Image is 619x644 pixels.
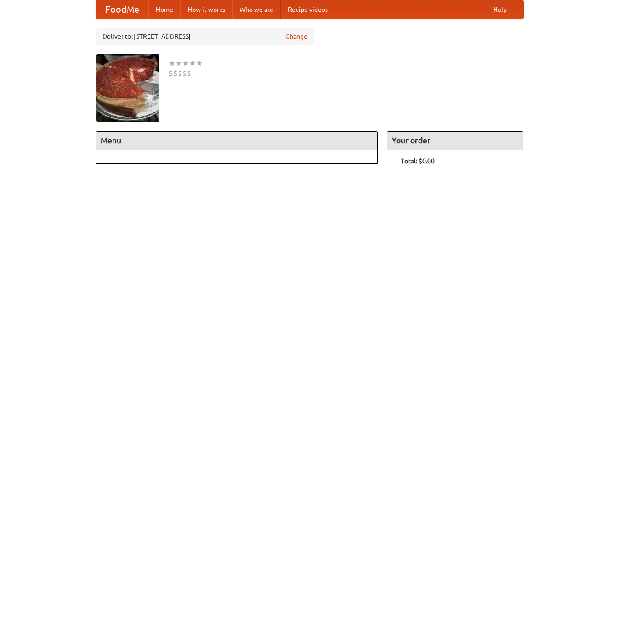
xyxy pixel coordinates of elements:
a: Recipe videos [281,0,335,19]
li: $ [173,68,178,78]
a: Who we are [232,0,281,19]
a: Change [286,32,307,41]
a: Home [148,0,180,19]
h4: Your order [387,132,523,150]
img: angular.jpg [96,54,159,122]
div: Deliver to: [STREET_ADDRESS] [96,28,314,45]
a: FoodMe [96,0,148,19]
li: $ [169,68,173,78]
li: $ [187,68,191,78]
li: ★ [182,58,189,68]
li: $ [182,68,187,78]
li: $ [178,68,182,78]
a: How it works [180,0,232,19]
li: ★ [189,58,196,68]
li: ★ [169,58,175,68]
li: ★ [196,58,203,68]
b: Total: $0.00 [401,157,435,165]
li: ★ [175,58,182,68]
a: Help [486,0,514,19]
h4: Menu [96,132,378,150]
